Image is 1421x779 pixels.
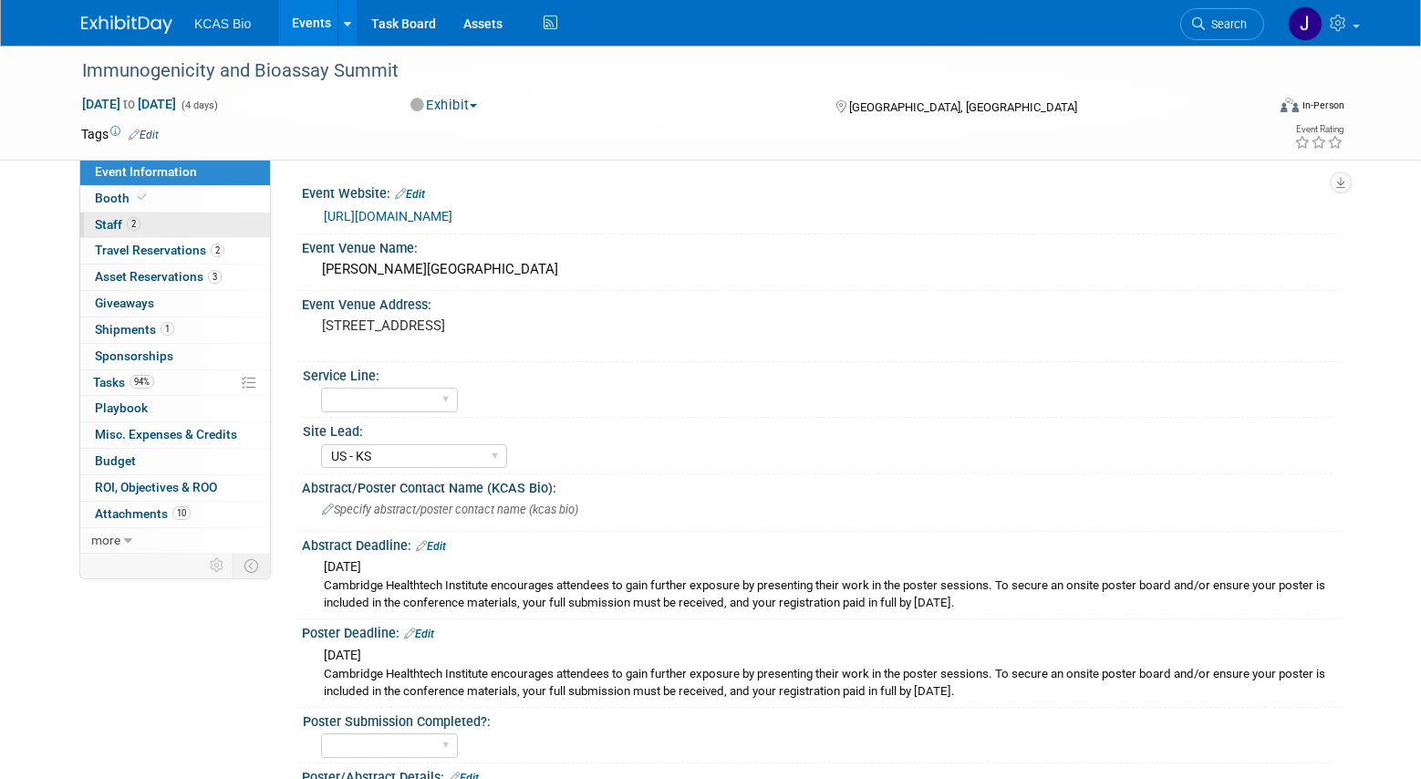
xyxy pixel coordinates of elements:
[95,243,224,257] span: Travel Reservations
[95,480,217,494] span: ROI, Objectives & ROO
[1294,125,1343,134] div: Event Rating
[302,619,1340,643] div: Poster Deadline:
[233,554,271,577] td: Toggle Event Tabs
[95,191,150,205] span: Booth
[80,186,270,212] a: Booth
[194,16,251,31] span: KCAS Bio
[95,322,174,337] span: Shipments
[172,506,191,520] span: 10
[208,270,222,284] span: 3
[302,532,1340,556] div: Abstract Deadline:
[1157,95,1344,122] div: Event Format
[95,400,148,415] span: Playbook
[80,238,270,264] a: Travel Reservations2
[324,559,361,574] span: [DATE]
[324,209,452,223] a: [URL][DOMAIN_NAME]
[120,97,138,111] span: to
[211,244,224,257] span: 2
[95,164,197,179] span: Event Information
[404,628,434,640] a: Edit
[302,234,1340,257] div: Event Venue Name:
[1180,8,1264,40] a: Search
[91,533,120,547] span: more
[80,370,270,396] a: Tasks94%
[95,269,222,284] span: Asset Reservations
[302,291,1340,314] div: Event Venue Address:
[95,296,154,310] span: Giveaways
[322,503,578,516] span: Specify abstract/poster contact name (kcas bio)
[80,475,270,501] a: ROI, Objectives & ROO
[161,322,174,336] span: 1
[80,344,270,369] a: Sponsorships
[1302,99,1344,112] div: In-Person
[1281,98,1299,112] img: Format-Inperson.png
[395,188,425,201] a: Edit
[81,16,172,34] img: ExhibitDay
[95,453,136,468] span: Budget
[302,180,1340,203] div: Event Website:
[129,129,159,141] a: Edit
[404,96,484,115] button: Exhibit
[127,217,140,231] span: 2
[1288,6,1322,41] img: Jason Hannah
[76,55,1237,88] div: Immunogenicity and Bioassay Summit
[202,554,233,577] td: Personalize Event Tab Strip
[303,362,1332,385] div: Service Line:
[1205,17,1247,31] span: Search
[180,99,218,111] span: (4 days)
[95,506,191,521] span: Attachments
[324,666,1326,701] div: Cambridge Healthtech Institute encourages attendees to gain further exposure by presenting their ...
[95,427,237,441] span: Misc. Expenses & Credits
[416,540,446,553] a: Edit
[81,96,177,112] span: [DATE] [DATE]
[324,577,1326,612] div: Cambridge Healthtech Institute encourages attendees to gain further exposure by presenting their ...
[303,708,1332,731] div: Poster Submission Completed?:
[302,474,1340,497] div: Abstract/Poster Contact Name (KCAS Bio):
[849,100,1077,114] span: [GEOGRAPHIC_DATA], [GEOGRAPHIC_DATA]
[316,255,1326,284] div: [PERSON_NAME][GEOGRAPHIC_DATA]
[80,160,270,185] a: Event Information
[93,375,154,389] span: Tasks
[95,217,140,232] span: Staff
[324,648,361,662] span: [DATE]
[80,502,270,527] a: Attachments10
[80,317,270,343] a: Shipments1
[80,291,270,317] a: Giveaways
[80,396,270,421] a: Playbook
[80,528,270,554] a: more
[80,265,270,290] a: Asset Reservations3
[138,192,147,203] i: Booth reservation complete
[80,449,270,474] a: Budget
[80,213,270,238] a: Staff2
[95,348,173,363] span: Sponsorships
[130,375,154,389] span: 94%
[81,125,159,143] td: Tags
[322,317,714,334] pre: [STREET_ADDRESS]
[303,418,1332,441] div: Site Lead:
[80,422,270,448] a: Misc. Expenses & Credits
